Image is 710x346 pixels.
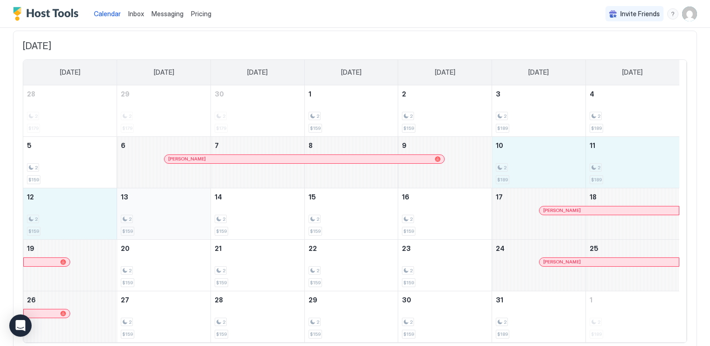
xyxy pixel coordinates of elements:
span: 2 [410,216,413,222]
span: 2 [316,216,319,222]
a: Monday [145,60,184,85]
span: [DATE] [247,68,268,77]
span: [DATE] [622,68,643,77]
td: October 13, 2025 [117,188,211,239]
a: October 14, 2025 [211,188,304,205]
td: October 14, 2025 [210,188,304,239]
span: $159 [122,228,133,234]
span: 29 [309,296,317,304]
span: $159 [310,331,321,337]
span: [DATE] [23,40,687,52]
a: October 17, 2025 [492,188,585,205]
span: 2 [316,113,319,119]
span: [DATE] [435,68,455,77]
a: Saturday [613,60,652,85]
td: October 6, 2025 [117,136,211,188]
td: October 8, 2025 [304,136,398,188]
span: 13 [121,193,128,201]
span: $159 [403,125,414,131]
span: $189 [497,177,508,183]
span: 1 [590,296,592,304]
span: 20 [121,244,130,252]
a: Tuesday [238,60,277,85]
span: $189 [591,125,602,131]
td: October 27, 2025 [117,291,211,342]
a: October 15, 2025 [305,188,398,205]
span: $159 [216,280,227,286]
span: $159 [122,280,133,286]
span: $159 [310,280,321,286]
td: October 29, 2025 [304,291,398,342]
a: Inbox [128,9,144,19]
span: $159 [403,280,414,286]
span: 15 [309,193,316,201]
span: 2 [223,319,225,325]
td: October 1, 2025 [304,85,398,137]
span: $189 [497,331,508,337]
span: 28 [215,296,223,304]
a: Host Tools Logo [13,7,83,21]
a: October 28, 2025 [211,291,304,308]
td: October 18, 2025 [585,188,679,239]
span: 12 [27,193,34,201]
a: Messaging [151,9,184,19]
span: 16 [402,193,409,201]
a: November 1, 2025 [586,291,679,308]
span: 2 [410,319,413,325]
td: October 17, 2025 [492,188,586,239]
span: 24 [496,244,505,252]
td: October 19, 2025 [23,239,117,291]
a: October 23, 2025 [398,240,492,257]
span: $159 [216,228,227,234]
div: User profile [682,6,697,21]
div: [PERSON_NAME] [543,207,675,213]
a: October 16, 2025 [398,188,492,205]
td: October 20, 2025 [117,239,211,291]
a: October 29, 2025 [305,291,398,308]
a: October 6, 2025 [117,137,210,154]
td: October 15, 2025 [304,188,398,239]
span: 17 [496,193,503,201]
a: October 9, 2025 [398,137,492,154]
span: 19 [27,244,34,252]
span: [DATE] [60,68,80,77]
div: [PERSON_NAME] [168,156,440,162]
td: September 28, 2025 [23,85,117,137]
span: $159 [310,125,321,131]
a: October 24, 2025 [492,240,585,257]
span: 2 [316,268,319,274]
span: $159 [403,228,414,234]
span: Invite Friends [620,10,660,18]
span: 30 [402,296,411,304]
td: October 10, 2025 [492,136,586,188]
span: 2 [129,216,131,222]
td: October 9, 2025 [398,136,492,188]
span: $159 [216,331,227,337]
a: Wednesday [332,60,371,85]
span: 2 [504,319,506,325]
a: October 31, 2025 [492,291,585,308]
td: September 29, 2025 [117,85,211,137]
td: October 21, 2025 [210,239,304,291]
a: October 27, 2025 [117,291,210,308]
a: October 8, 2025 [305,137,398,154]
a: October 2, 2025 [398,85,492,103]
a: September 29, 2025 [117,85,210,103]
td: October 2, 2025 [398,85,492,137]
span: 2 [504,113,506,119]
span: 6 [121,141,125,149]
span: 2 [598,165,600,171]
a: October 10, 2025 [492,137,585,154]
a: Calendar [94,9,121,19]
span: 30 [215,90,224,98]
span: 5 [27,141,32,149]
span: 2 [598,113,600,119]
span: [DATE] [154,68,174,77]
td: October 22, 2025 [304,239,398,291]
a: October 22, 2025 [305,240,398,257]
span: 22 [309,244,317,252]
span: 1 [309,90,311,98]
a: October 3, 2025 [492,85,585,103]
td: October 28, 2025 [210,291,304,342]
